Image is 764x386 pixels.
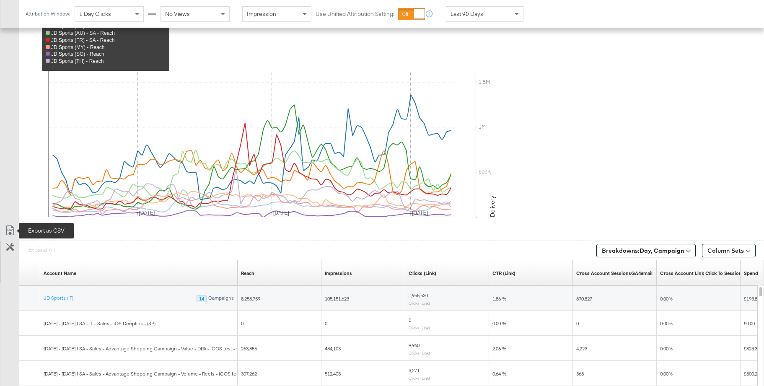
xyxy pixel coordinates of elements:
span: 105,151,623 [325,295,349,302]
span: [DATE] - [DATE] | SA - IT - Sales - iOS Deeplink - (SP) [44,320,155,326]
button: Column Sets [702,244,756,257]
span: No Views [165,10,190,18]
div: Reach [241,270,254,277]
div: Account Name [44,270,76,277]
div: CTR (Link) [492,270,515,277]
span: 307,262 [241,370,257,377]
span: Breakdowns: [602,246,684,255]
div: Impressions [325,270,352,277]
a: The number of clicks on links appearing on your ad or Page that direct people to your sites off F... [409,270,436,277]
a: Your ad account name [44,270,76,277]
span: 0.00% [660,370,673,377]
span: 0.64 % [492,370,506,377]
span: JD Sports (AU) - SA - Reach [51,30,115,36]
span: 0 [409,317,411,323]
a: The number of clicks received on a link in your ad divided by the number of impressions. [492,270,515,277]
span: 1.86 % [492,295,506,302]
span: [DATE] - [DATE] | SA - Sales - Advantage Shopping Campaign - Value - DPA - iCOS test - Cell B [44,345,250,352]
span: [DATE] - [DATE] | SA - Sales - Advantage Shopping Campaign - Volume - Reels - iCOS test - Cell B [44,370,258,377]
button: Breakdowns:Day, Campaign [596,244,696,257]
div: 14 [197,295,207,303]
span: 2.06 % [492,345,506,352]
span: 1 Day Clicks [79,10,111,18]
a: The number of times your ad was served. On mobile apps an ad is counted as served the first time ... [325,270,352,277]
span: 3,271 [409,367,420,373]
span: 368 [576,370,584,377]
text: Delivery [489,196,496,217]
span: Last 90 Days [451,10,483,18]
sub: Clicks (Link) [409,350,430,355]
a: The total amount spent to date. [744,270,758,277]
span: 1,955,530 [409,292,428,298]
span: 484,103 [325,345,341,352]
div: Clicks (Link) [409,270,436,277]
b: Day, Campaign [640,247,684,254]
span: 0 [325,320,327,326]
div: Spend [744,270,758,277]
a: JD Sports (IT) [44,295,73,301]
div: Campaigns [208,295,234,303]
div: Cross Account SessionsGA4email [576,270,653,277]
span: 9,960 [409,342,420,348]
span: Impression [247,10,276,18]
span: 0.00% [660,295,673,302]
sub: Clicks (Link) [409,325,430,330]
label: Use Unified Attribution Setting: [316,10,394,18]
span: 8,258,759 [241,295,260,302]
span: 870,827 [576,295,592,302]
span: JD Sports (SG) - Reach [51,51,104,57]
span: 0 [576,320,579,326]
a: Describe this metric [576,270,653,277]
span: 4,223 [576,345,587,352]
a: The number of people your ad was served to. [241,270,254,277]
div: Attribution Window: [25,11,70,17]
span: JD Sports (FR) - SA - Reach [51,37,114,43]
sub: Clicks (Link) [409,376,430,381]
span: 512,408 [325,370,341,377]
span: 263,855 [241,345,257,352]
span: JD Sports (MY) - Reach [51,44,104,50]
span: 0.00 % [492,320,506,326]
sub: Clicks (Link) [409,301,430,306]
span: JD Sports (TH) - Reach [51,58,104,64]
span: 0.00% [660,345,673,352]
span: 0 [241,320,243,326]
span: 0.00% [660,320,673,326]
